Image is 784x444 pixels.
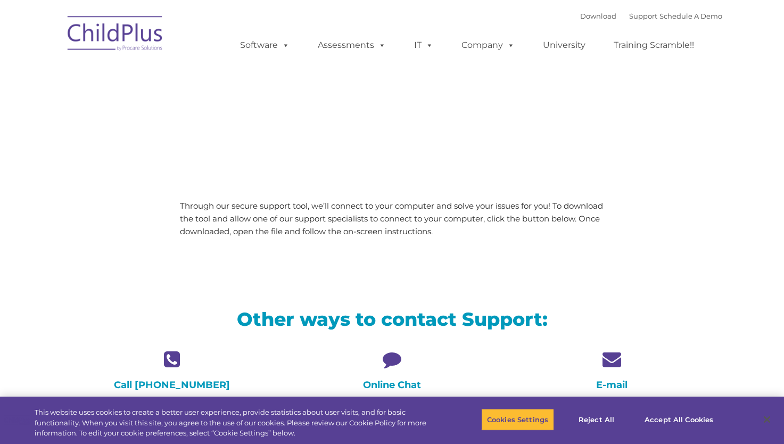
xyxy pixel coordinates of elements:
a: Software [229,35,300,56]
a: Training Scramble!! [603,35,705,56]
h4: Online Chat [290,379,494,391]
p: Through our secure support tool, we’ll connect to your computer and solve your issues for you! To... [180,200,604,238]
a: Download [580,12,616,20]
button: Reject All [563,408,630,431]
a: University [532,35,596,56]
a: Support [629,12,657,20]
a: Assessments [307,35,397,56]
h4: E-mail [510,379,714,391]
span: LiveSupport with SplashTop [70,77,468,109]
div: This website uses cookies to create a better user experience, provide statistics about user visit... [35,407,431,439]
h4: Call [PHONE_NUMBER] [70,379,274,391]
button: Cookies Settings [481,408,554,431]
a: IT [403,35,444,56]
a: Company [451,35,525,56]
img: ChildPlus by Procare Solutions [62,9,169,62]
h2: Other ways to contact Support: [70,307,714,331]
font: | [580,12,722,20]
button: Close [755,408,779,431]
a: Schedule A Demo [659,12,722,20]
button: Accept All Cookies [639,408,719,431]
